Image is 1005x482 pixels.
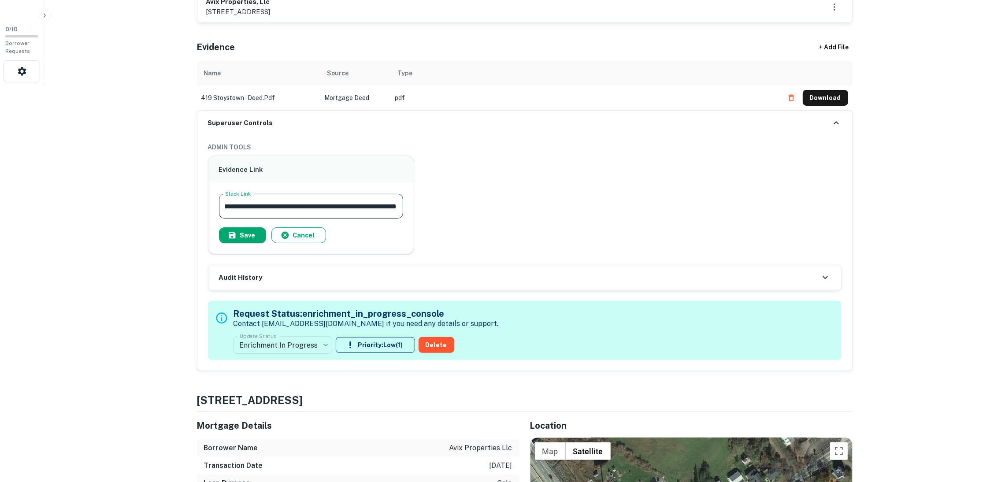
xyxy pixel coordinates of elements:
[566,442,611,460] button: Show satellite imagery
[336,337,415,353] button: Priority:Low(1)
[197,392,853,408] h4: [STREET_ADDRESS]
[208,118,273,128] h6: Superuser Controls
[204,68,221,78] div: Name
[219,165,404,175] h6: Evidence Link
[234,307,499,320] h5: Request Status: enrichment_in_progress_console
[197,85,320,110] td: 419 stoystown - deed.pdf
[197,41,235,54] h5: Evidence
[535,442,566,460] button: Show street map
[398,68,413,78] div: Type
[206,7,271,17] p: [STREET_ADDRESS]
[204,460,263,471] h6: Transaction Date
[197,61,853,110] div: scrollable content
[234,333,332,357] div: Enrichment In Progress
[803,90,848,106] button: Download
[830,442,848,460] button: Toggle fullscreen view
[208,142,842,152] h6: ADMIN TOOLS
[490,460,512,471] p: [DATE]
[197,419,519,432] h5: Mortgage Details
[5,40,30,54] span: Borrower Requests
[530,419,853,432] h5: Location
[320,85,391,110] td: Mortgage Deed
[225,190,251,197] label: Slack Link
[783,91,799,105] button: Delete file
[219,227,266,243] button: Save
[419,337,454,353] button: Delete
[234,319,499,329] p: Contact [EMAIL_ADDRESS][DOMAIN_NAME] if you need any details or support.
[327,68,349,78] div: Source
[240,332,276,340] label: Update Status
[271,227,326,243] button: Cancel
[391,61,779,85] th: Type
[803,40,865,56] div: + Add File
[5,26,18,33] span: 0 / 10
[961,412,1005,454] iframe: Chat Widget
[204,443,258,453] h6: Borrower Name
[197,61,320,85] th: Name
[219,273,263,283] h6: Audit History
[449,443,512,453] p: avix properties llc
[320,61,391,85] th: Source
[391,85,779,110] td: pdf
